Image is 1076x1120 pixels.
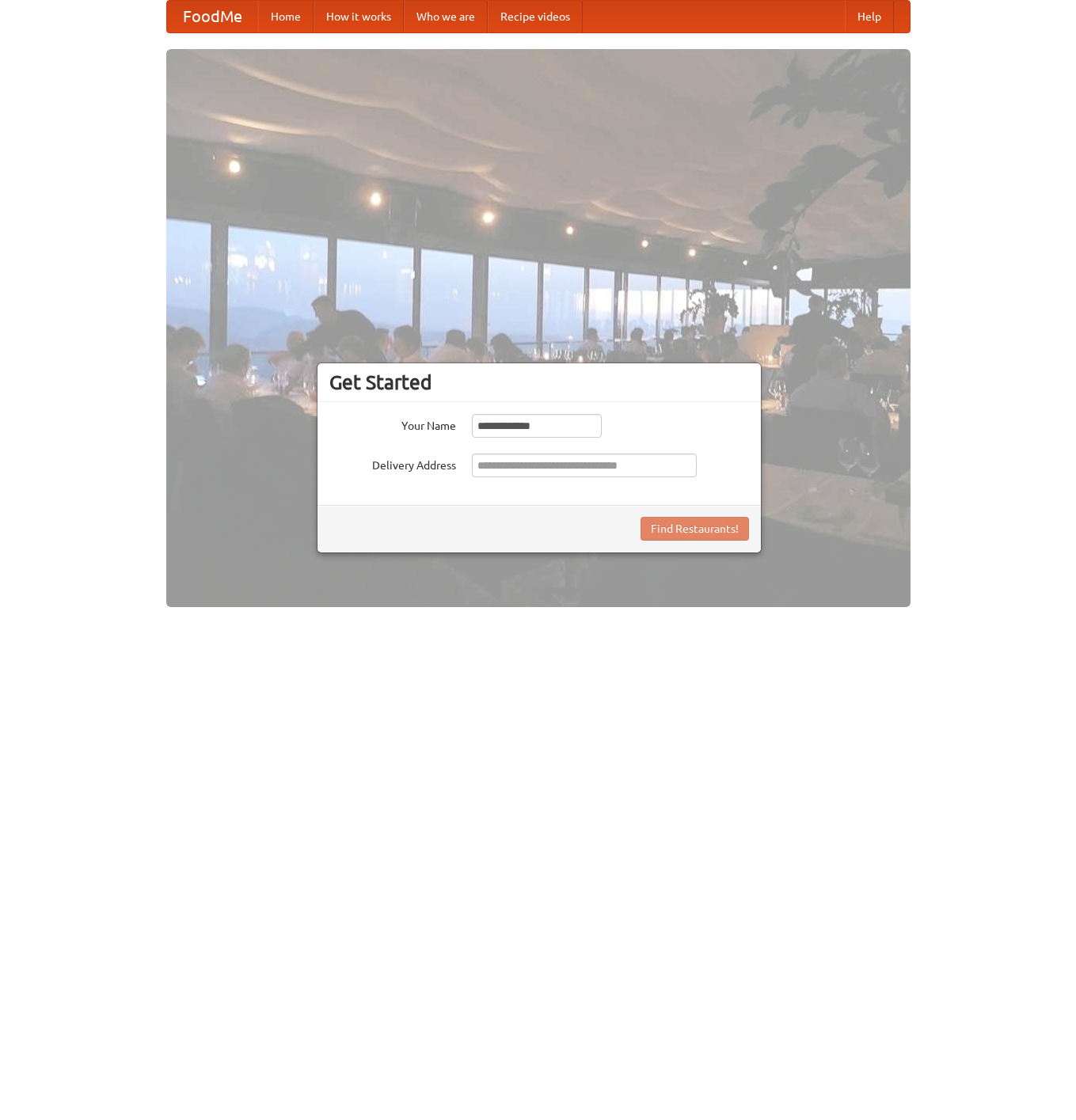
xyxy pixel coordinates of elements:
[314,1,404,32] a: How it works
[845,1,894,32] a: Help
[641,517,749,541] button: Find Restaurants!
[329,370,749,394] h3: Get Started
[404,1,488,32] a: Who we are
[329,414,456,434] label: Your Name
[258,1,314,32] a: Home
[488,1,583,32] a: Recipe videos
[167,1,258,32] a: FoodMe
[329,454,456,473] label: Delivery Address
